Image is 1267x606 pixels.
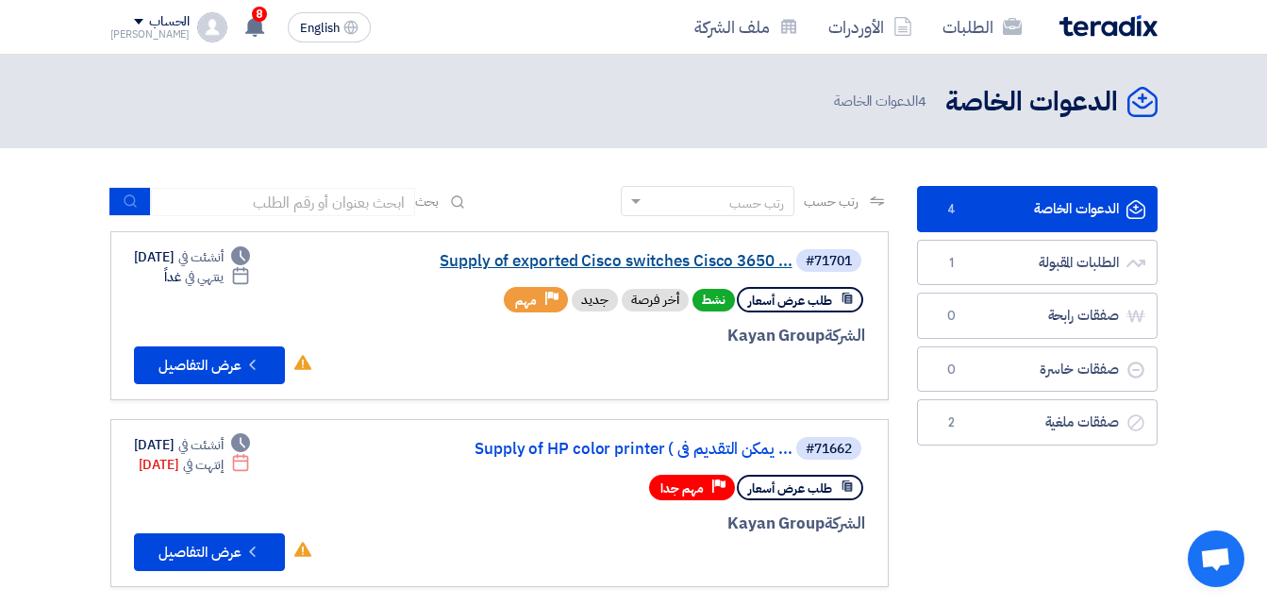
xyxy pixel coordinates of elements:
a: الدعوات الخاصة4 [917,186,1158,232]
span: بحث [415,192,440,211]
div: [PERSON_NAME] [110,29,191,40]
div: Kayan Group [411,324,865,348]
div: Open chat [1188,530,1244,587]
img: Teradix logo [1059,15,1158,37]
span: طلب عرض أسعار [748,480,832,497]
img: profile_test.png [197,12,227,42]
a: صفقات ملغية2 [917,399,1158,446]
div: #71701 [806,255,852,268]
button: عرض التفاصيل [134,346,285,384]
div: غداً [164,267,250,287]
span: 0 [941,361,963,379]
span: ينتهي في [185,267,224,287]
span: نشط [692,289,735,311]
div: [DATE] [134,247,251,267]
span: مهم [515,292,537,310]
div: [DATE] [139,455,251,475]
a: الطلبات المقبولة1 [917,240,1158,286]
span: 4 [941,200,963,219]
span: أنشئت في [178,247,224,267]
div: Kayan Group [411,512,865,536]
a: الأوردرات [813,5,927,49]
span: إنتهت في [183,455,224,475]
a: صفقات رابحة0 [917,293,1158,339]
div: رتب حسب [729,194,784,213]
span: الدعوات الخاصة [834,91,930,112]
a: الطلبات [927,5,1037,49]
div: أخر فرصة [622,289,689,311]
h2: الدعوات الخاصة [945,84,1118,121]
input: ابحث بعنوان أو رقم الطلب [151,188,415,216]
a: ملف الشركة [679,5,813,49]
span: مهم جدا [660,480,704,497]
span: 2 [941,413,963,432]
a: صفقات خاسرة0 [917,346,1158,393]
span: رتب حسب [804,192,858,211]
span: 4 [918,91,926,111]
button: English [288,12,371,42]
span: أنشئت في [178,435,224,455]
div: الحساب [149,14,190,30]
span: English [300,22,340,35]
div: جديد [572,289,618,311]
span: الشركة [825,512,865,535]
span: 8 [252,7,267,22]
div: [DATE] [134,435,251,455]
a: Supply of HP color printer ( يمكن التقديم فى ... [415,441,792,458]
span: طلب عرض أسعار [748,292,832,310]
span: الشركة [825,324,865,347]
a: Supply of exported Cisco switches Cisco 3650 ... [415,253,792,270]
button: عرض التفاصيل [134,533,285,571]
div: #71662 [806,443,852,456]
span: 1 [941,254,963,273]
span: 0 [941,307,963,326]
